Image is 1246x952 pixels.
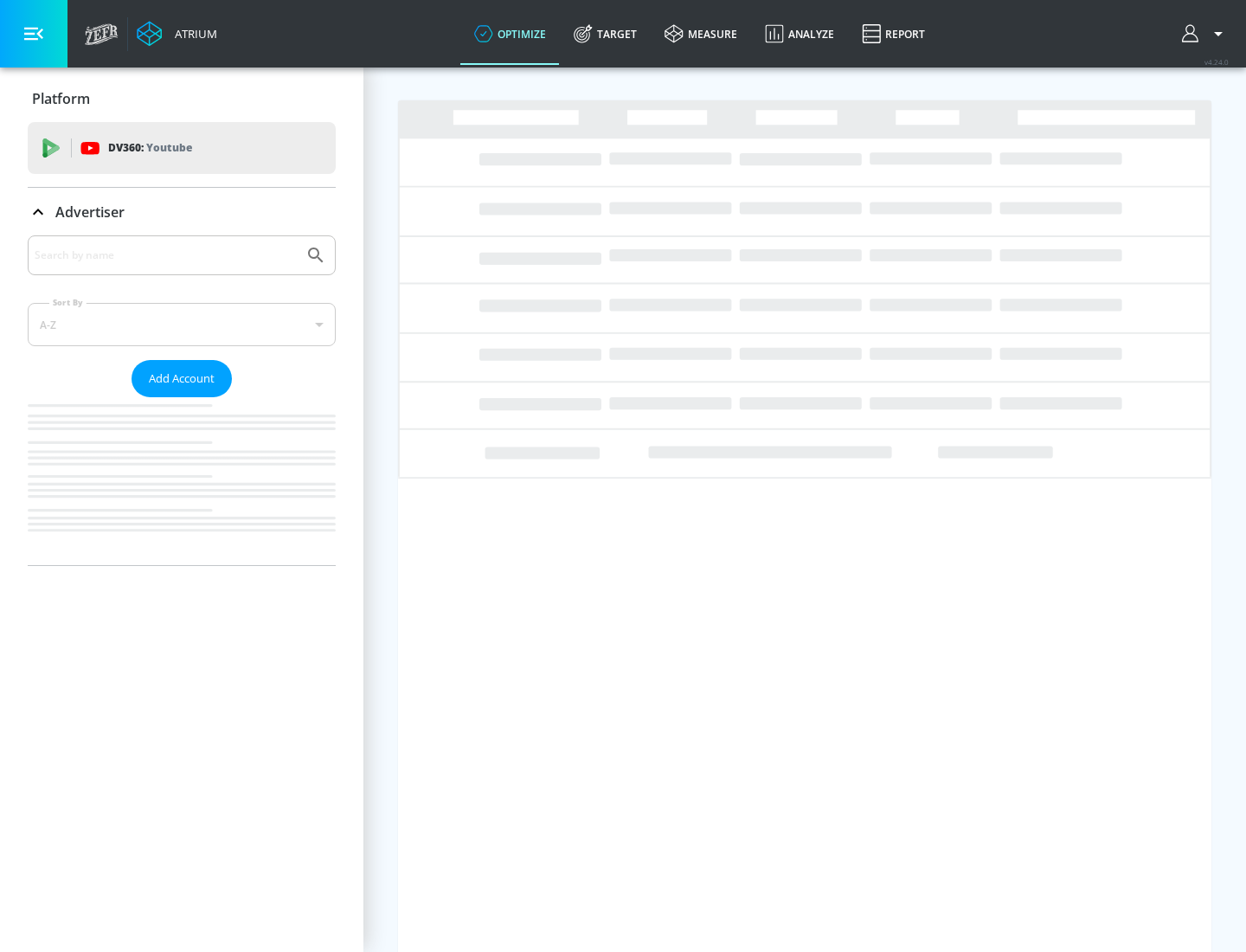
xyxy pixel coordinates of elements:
span: Add Account [149,369,215,389]
div: A-Z [28,303,336,346]
nav: list of Advertiser [28,397,336,565]
a: Report [848,3,939,65]
p: DV360: [108,138,192,158]
div: Platform [28,74,336,123]
button: Add Account [132,360,232,397]
a: Target [560,3,651,65]
a: measure [651,3,751,65]
input: Search by name [35,244,297,267]
div: DV360: Youtube [28,122,336,174]
div: Advertiser [28,235,336,565]
p: Platform [32,89,90,108]
p: Youtube [146,138,192,157]
a: Atrium [137,21,217,47]
div: Advertiser [28,188,336,236]
p: Advertiser [55,203,125,222]
a: Analyze [751,3,848,65]
label: Sort By [49,297,87,308]
a: optimize [460,3,560,65]
div: Atrium [168,26,217,42]
span: v 4.24.0 [1204,57,1229,67]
